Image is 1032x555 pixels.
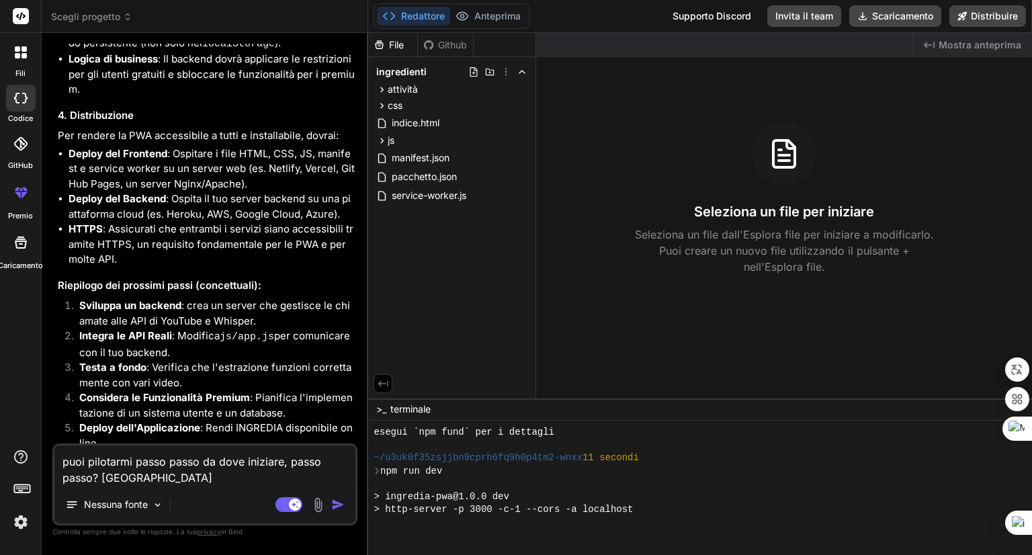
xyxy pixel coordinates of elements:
[775,10,833,22] font: Invita il team
[275,36,281,49] font: ).
[949,5,1026,27] button: Distribuire
[389,39,404,50] font: File
[15,69,26,78] font: fili
[450,7,526,26] button: Anteprima
[69,147,355,190] font: : Ospitare i file HTML, CSS, JS, manifest e service worker su un server web (es. Netlify, Vercel,...
[69,52,355,95] font: : Il backend dovrà applicare le restrizioni per gli utenti gratuiti e sbloccare le funzionalità p...
[79,299,350,327] font: : crea un server che gestisce le chiamate alle API di YouTube e Whisper.
[9,511,32,533] img: impostazioni
[392,117,439,128] font: indice.html
[388,134,394,146] font: js
[401,10,445,22] font: Redattore
[380,466,442,476] font: npm run dev
[374,466,380,476] font: ❯
[79,299,181,312] font: Sviluppa un backend
[69,192,166,205] font: Deploy del Backend
[971,10,1018,22] font: Distribuire
[52,527,197,536] font: Controlla sempre due volte le risposte. La tua
[388,83,418,95] font: attività
[374,504,633,515] font: > http-server -p 3000 -c-1 --cors -a localhost
[767,5,841,27] button: Invita il team
[374,427,554,437] font: esegui `npm fund` per i dettagli
[54,445,355,486] textarea: puoi pilotarmi passo passo da dove iniziare, passo passo? [GEOGRAPHIC_DATA]
[79,361,351,389] font: : Verifica che l'estrazione funzioni correttamente con vari video.
[374,491,509,502] font: > ingredia-pwa@1.0.0 dev
[376,66,427,77] font: ingredienti
[374,452,583,463] font: ~/u3uk0f35zsjjbn9cprh6fq9h0p4tm2-wnxx
[79,421,200,434] font: Deploy dell'Applicazione
[202,38,275,50] code: localStorage
[79,329,172,342] font: Integra le API Reali
[8,211,33,220] font: premio
[392,152,449,163] font: manifest.json
[8,161,33,170] font: GitHub
[69,52,158,65] font: Logica di business
[8,114,33,123] font: codice
[152,499,163,511] img: Scegli i modelli
[79,421,353,450] font: : Rendi INGREDIA disponibile online.
[69,147,167,160] font: Deploy del Frontend
[392,171,457,182] font: pacchetto.json
[221,527,243,536] font: in Bind
[376,403,386,415] font: >_
[58,109,134,122] font: 4. Distribuzione
[310,497,326,513] img: attaccamento
[392,189,466,201] font: service-worker.js
[69,21,351,49] font: : Per salvare le ricette degli utenti premium in modo persistente (non solo nel
[583,452,639,463] font: 11 secondi
[474,10,521,22] font: Anteprima
[172,329,220,342] font: : Modifica
[331,498,345,511] img: icona
[51,11,120,22] font: Scegli progetto
[377,7,450,26] button: Redattore
[197,527,221,536] font: privacy
[79,361,146,374] font: Testa a fondo
[635,228,934,273] font: Seleziona un file dall'Esplora file per iniziare a modificarlo. Puoi creare un nuovo file utilizz...
[69,222,353,265] font: : Assicurati che entrambi i servizi siano accessibili tramite HTTPS, un requisito fondamentale pe...
[673,10,751,22] font: Supporto Discord
[388,99,402,111] font: css
[79,391,353,419] font: : Pianifica l'implementazione di un sistema utente e un database.
[438,39,467,50] font: Github
[69,222,103,235] font: HTTPS
[84,499,148,510] font: Nessuna fonte
[849,5,941,27] button: Scaricamento
[220,331,274,343] code: js/app.js
[939,39,1021,50] font: Mostra anteprima
[390,403,431,415] font: terminale
[79,329,350,359] font: per comunicare con il tuo backend.
[58,279,261,292] font: Riepilogo dei prossimi passi (concettuali):
[58,129,339,142] font: Per rendere la PWA accessibile a tutti e installabile, dovrai:
[69,192,351,220] font: : Ospita il tuo server backend su una piattaforma cloud (es. Heroku, AWS, Google Cloud, Azure).
[79,391,250,404] font: Considera le Funzionalità Premium
[694,204,874,220] font: Seleziona un file per iniziare
[872,10,933,22] font: Scaricamento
